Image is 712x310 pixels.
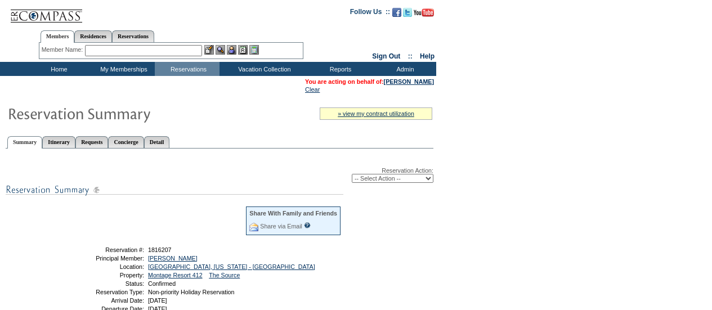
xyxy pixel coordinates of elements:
img: Reservaton Summary [7,102,232,124]
a: Requests [75,136,108,148]
a: Help [420,52,435,60]
a: [GEOGRAPHIC_DATA], [US_STATE] - [GEOGRAPHIC_DATA] [148,263,315,270]
span: :: [408,52,413,60]
span: 1816207 [148,246,172,253]
div: Member Name: [42,45,85,55]
td: Status: [64,280,144,287]
a: Members [41,30,75,43]
img: Subscribe to our YouTube Channel [414,8,434,17]
a: Itinerary [42,136,75,148]
td: Location: [64,263,144,270]
a: [PERSON_NAME] [148,255,198,262]
a: Follow us on Twitter [403,11,412,18]
div: Share With Family and Friends [249,210,337,217]
td: Reservation #: [64,246,144,253]
a: Clear [305,86,320,93]
a: Become our fan on Facebook [392,11,401,18]
a: Share via Email [260,223,302,230]
td: Property: [64,272,144,278]
img: Become our fan on Facebook [392,8,401,17]
td: Reports [307,62,371,76]
td: Arrival Date: [64,297,144,304]
img: Impersonate [227,45,236,55]
td: Vacation Collection [220,62,307,76]
td: My Memberships [90,62,155,76]
a: [PERSON_NAME] [384,78,434,85]
img: b_edit.gif [204,45,214,55]
img: Reservations [238,45,248,55]
a: » view my contract utilization [338,110,414,117]
span: [DATE] [148,297,167,304]
a: Subscribe to our YouTube Channel [414,11,434,18]
a: The Source [209,272,240,278]
span: You are acting on behalf of: [305,78,434,85]
a: Concierge [108,136,144,148]
img: b_calculator.gif [249,45,259,55]
td: Reservation Type: [64,289,144,295]
img: subTtlResSummary.gif [6,183,343,197]
td: Reservations [155,62,220,76]
img: Follow us on Twitter [403,8,412,17]
td: Home [25,62,90,76]
span: Confirmed [148,280,176,287]
td: Admin [371,62,436,76]
a: Residences [74,30,112,42]
td: Follow Us :: [350,7,390,20]
a: Detail [144,136,170,148]
a: Reservations [112,30,154,42]
a: Summary [7,136,42,149]
img: View [216,45,225,55]
span: Non-priority Holiday Reservation [148,289,234,295]
div: Reservation Action: [6,167,433,183]
input: What is this? [304,222,311,228]
td: Principal Member: [64,255,144,262]
a: Sign Out [372,52,400,60]
a: Montage Resort 412 [148,272,203,278]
